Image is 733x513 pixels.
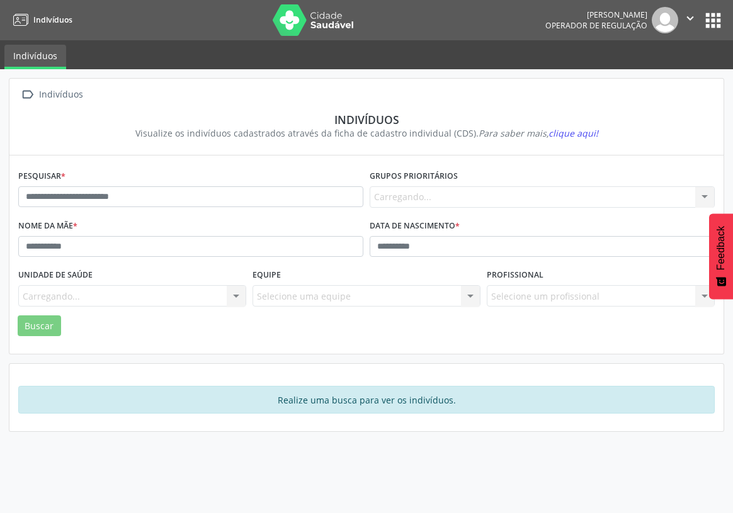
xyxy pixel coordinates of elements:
a:  Indivíduos [18,86,85,104]
a: Indivíduos [9,9,72,30]
span: Indivíduos [33,14,72,25]
div: Visualize os indivíduos cadastrados através da ficha de cadastro individual (CDS). [27,127,706,140]
div: Indivíduos [37,86,85,104]
label: Grupos prioritários [370,167,458,186]
i: Para saber mais, [479,127,598,139]
div: Realize uma busca para ver os indivíduos. [18,386,715,414]
label: Profissional [487,266,543,285]
label: Unidade de saúde [18,266,93,285]
i:  [683,11,697,25]
button: apps [702,9,724,31]
label: Nome da mãe [18,217,77,236]
div: [PERSON_NAME] [545,9,647,20]
img: img [652,7,678,33]
span: Feedback [715,226,727,270]
i:  [18,86,37,104]
button:  [678,7,702,33]
span: clique aqui! [548,127,598,139]
button: Buscar [18,315,61,337]
label: Equipe [253,266,281,285]
div: Indivíduos [27,113,706,127]
button: Feedback - Mostrar pesquisa [709,213,733,299]
a: Indivíduos [4,45,66,69]
label: Data de nascimento [370,217,460,236]
label: Pesquisar [18,167,65,186]
span: Operador de regulação [545,20,647,31]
